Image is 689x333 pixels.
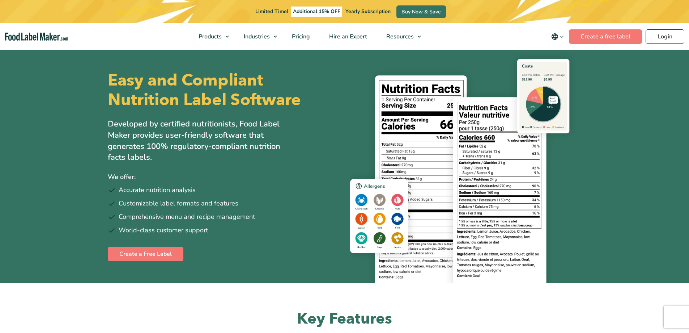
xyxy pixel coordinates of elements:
[384,33,414,41] span: Resources
[119,225,208,235] span: World-class customer support
[396,5,446,18] a: Buy Now & Save
[320,23,375,50] a: Hire an Expert
[108,309,582,329] h2: Key Features
[119,199,238,208] span: Customizable label formats and features
[196,33,222,41] span: Products
[189,23,233,50] a: Products
[119,185,196,195] span: Accurate nutrition analysis
[377,23,425,50] a: Resources
[108,172,339,182] p: We offer:
[255,8,288,15] span: Limited Time!
[282,23,318,50] a: Pricing
[291,7,342,17] span: Additional 15% OFF
[108,118,296,163] p: Developed by certified nutritionists, Food Label Maker provides user-friendly software that gener...
[290,33,311,41] span: Pricing
[345,8,391,15] span: Yearly Subscription
[234,23,281,50] a: Industries
[108,71,339,110] h1: Easy and Compliant Nutrition Label Software
[327,33,368,41] span: Hire an Expert
[569,29,642,44] a: Create a free label
[646,29,684,44] a: Login
[108,247,183,261] a: Create a Free Label
[119,212,255,222] span: Comprehensive menu and recipe management
[242,33,271,41] span: Industries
